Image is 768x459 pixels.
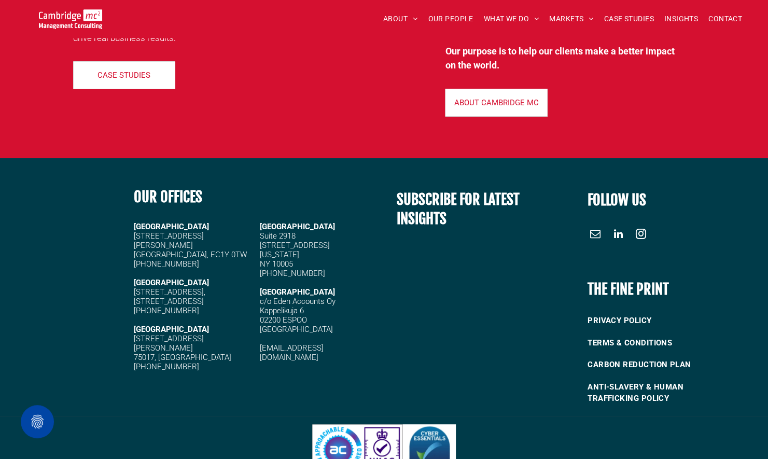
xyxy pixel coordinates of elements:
[134,362,199,371] span: [PHONE_NUMBER]
[73,61,175,89] a: CASE STUDIES
[97,71,150,80] p: CASE STUDIES
[397,190,520,228] span: SUBSCRIBE FOR LATEST INSIGHTS
[445,46,674,71] strong: Our purpose is to help our clients make a better impact on the world.
[134,353,231,362] span: 75017, [GEOGRAPHIC_DATA]
[260,269,325,278] span: [PHONE_NUMBER]
[588,376,729,410] a: ANTI-SLAVERY & HUMAN TRAFFICKING POLICY
[445,89,548,117] a: ABOUT CAMBRIDGE MC
[134,287,205,297] span: [STREET_ADDRESS],
[260,297,336,334] span: c/o Eden Accounts Oy Kappelikuja 6 02200 ESPOO [GEOGRAPHIC_DATA]
[588,354,729,376] a: CARBON REDUCTION PLAN
[588,191,646,209] font: FOLLOW US
[454,98,539,107] p: ABOUT CAMBRIDGE MC
[260,259,293,269] span: NY 10005
[260,241,330,250] span: [STREET_ADDRESS]
[479,11,544,27] a: WHAT WE DO
[588,332,729,354] a: TERMS & CONDITIONS
[633,226,649,244] a: instagram
[134,222,209,231] strong: [GEOGRAPHIC_DATA]
[588,226,603,244] a: email
[588,280,669,298] b: THE FINE PRINT
[260,250,299,259] span: [US_STATE]
[134,259,199,269] span: [PHONE_NUMBER]
[610,226,626,244] a: linkedin
[134,278,209,287] strong: [GEOGRAPHIC_DATA]
[588,310,729,332] a: PRIVACY POLICY
[260,287,335,297] span: [GEOGRAPHIC_DATA]
[703,11,747,27] a: CONTACT
[134,231,247,259] span: [STREET_ADDRESS][PERSON_NAME] [GEOGRAPHIC_DATA], EC1Y 0TW
[260,343,324,362] a: [EMAIL_ADDRESS][DOMAIN_NAME]
[134,297,204,306] span: [STREET_ADDRESS]
[659,11,703,27] a: INSIGHTS
[378,11,423,27] a: ABOUT
[599,11,659,27] a: CASE STUDIES
[39,9,103,29] img: Go to Homepage
[134,325,209,334] strong: [GEOGRAPHIC_DATA]
[544,11,598,27] a: MARKETS
[423,11,478,27] a: OUR PEOPLE
[260,222,335,231] span: [GEOGRAPHIC_DATA]
[134,306,199,315] span: [PHONE_NUMBER]
[134,188,202,206] b: OUR OFFICES
[260,231,296,241] span: Suite 2918
[134,334,204,353] span: [STREET_ADDRESS][PERSON_NAME]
